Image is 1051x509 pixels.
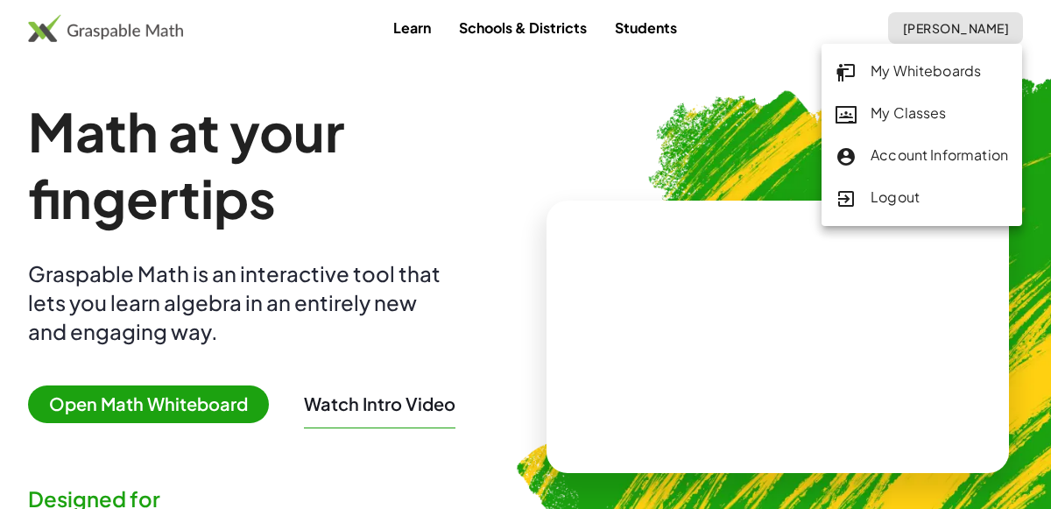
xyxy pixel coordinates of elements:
span: [PERSON_NAME] [902,20,1009,36]
div: My Classes [836,103,1008,125]
a: My Whiteboards [822,51,1022,93]
a: My Classes [822,93,1022,135]
video: What is this? This is dynamic math notation. Dynamic math notation plays a central role in how Gr... [646,272,909,403]
div: Account Information [836,145,1008,167]
a: Open Math Whiteboard [28,396,283,414]
button: [PERSON_NAME] [888,12,1023,44]
a: Schools & Districts [445,11,601,44]
a: Learn [379,11,445,44]
div: My Whiteboards [836,60,1008,83]
h1: Math at your fingertips [28,98,518,231]
div: Graspable Math is an interactive tool that lets you learn algebra in an entirely new and engaging... [28,259,448,346]
a: Students [601,11,691,44]
button: Watch Intro Video [304,392,455,415]
span: Open Math Whiteboard [28,385,269,423]
div: Logout [836,187,1008,209]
